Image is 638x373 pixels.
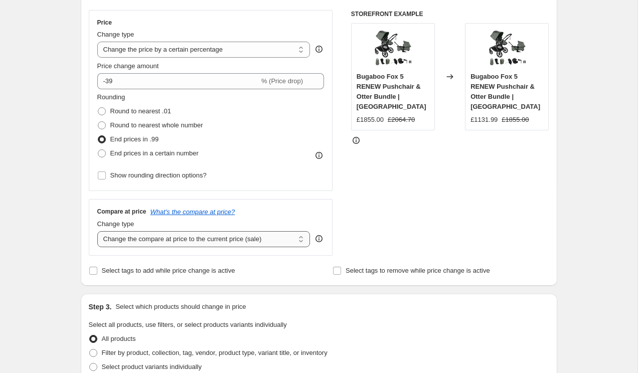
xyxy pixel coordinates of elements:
[97,19,112,27] h3: Price
[97,73,259,89] input: -15
[314,44,324,54] div: help
[97,62,159,70] span: Price change amount
[102,363,202,370] span: Select product variants individually
[89,302,112,312] h2: Step 3.
[110,135,159,143] span: End prices in .99
[261,77,303,85] span: % (Price drop)
[314,234,324,244] div: help
[110,171,207,179] span: Show rounding direction options?
[102,335,136,342] span: All products
[115,302,246,312] p: Select which products should change in price
[102,267,235,274] span: Select tags to add while price change is active
[373,29,413,69] img: 6_127b6949-2333-4f0f-a79d-7d7e7367465d_80x.png
[487,29,527,69] img: 6_127b6949-2333-4f0f-a79d-7d7e7367465d_80x.png
[470,73,540,110] span: Bugaboo Fox 5 RENEW Pushchair & Otter Bundle | [GEOGRAPHIC_DATA]
[346,267,490,274] span: Select tags to remove while price change is active
[110,121,203,129] span: Round to nearest whole number
[502,115,529,125] strike: £1855.00
[470,115,498,125] div: £1131.99
[97,220,134,228] span: Change type
[110,149,199,157] span: End prices in a certain number
[89,321,287,328] span: Select all products, use filters, or select products variants individually
[150,208,235,216] button: What's the compare at price?
[110,107,171,115] span: Round to nearest .01
[97,31,134,38] span: Change type
[388,115,415,125] strike: £2064.70
[102,349,328,356] span: Filter by product, collection, tag, vendor, product type, variant title, or inventory
[357,115,384,125] div: £1855.00
[357,73,426,110] span: Bugaboo Fox 5 RENEW Pushchair & Otter Bundle | [GEOGRAPHIC_DATA]
[351,10,549,18] h6: STOREFRONT EXAMPLE
[97,93,125,101] span: Rounding
[97,208,146,216] h3: Compare at price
